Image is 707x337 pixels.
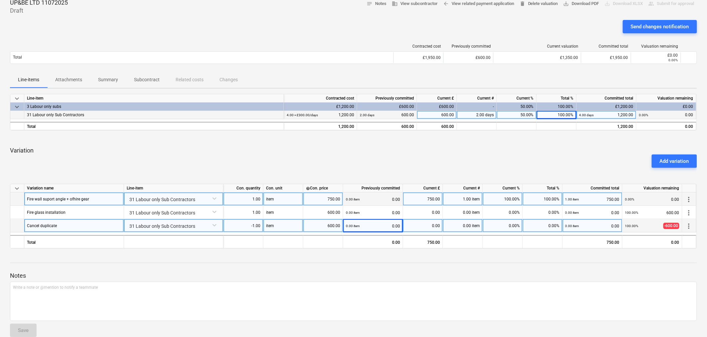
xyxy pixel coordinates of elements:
div: Committed total [584,44,629,49]
small: 1.00 item [565,197,579,201]
div: 1.00 [226,206,260,219]
div: 0.00 [565,206,620,219]
div: 600.00 [306,219,340,232]
p: Total [13,55,22,60]
div: 0.00 [406,219,440,232]
div: £1,950.00 [393,52,443,63]
div: £1,200.00 [284,103,357,111]
div: 50.00% [497,103,537,111]
p: Summary [98,76,118,83]
p: Subcontract [134,76,160,83]
div: 2.00 days [457,111,497,119]
div: 0.00 item [443,219,483,232]
div: 750.00 [565,192,620,206]
span: help [306,186,310,190]
span: delete [519,1,525,7]
div: 600.00 [306,206,340,219]
span: save_alt [563,1,569,7]
small: 0.00 item [346,197,360,201]
small: 2.00 days [360,113,374,117]
button: Send changes notification [623,20,697,33]
div: £1,950.00 [581,52,631,63]
div: 31 Labour only Sub Contractors [27,111,281,119]
div: Current % [497,94,537,103]
div: £0.00 [634,53,678,58]
div: 0.00% [523,206,563,219]
div: 1,200.00 [577,122,636,130]
span: more_vert [685,222,693,230]
div: Valuation remaining [636,94,696,103]
div: Total [24,122,284,130]
iframe: Chat Widget [674,305,707,337]
small: 100.00% [625,224,638,228]
span: keyboard_arrow_down [13,103,21,111]
span: more_vert [685,195,693,203]
p: Line-items [18,76,39,83]
div: 100.00% [483,192,523,206]
p: Attachments [55,76,82,83]
small: 4.00 × £300.00 / days [287,113,318,117]
div: Current £ [417,94,457,103]
div: 1,200.00 [287,123,354,131]
p: Draft [10,7,68,15]
div: item [263,206,303,219]
div: 750.00 [306,192,340,206]
span: notes [366,1,372,7]
div: 1.00 [226,192,260,206]
div: Con. price [306,184,340,192]
span: keyboard_arrow_down [13,95,21,103]
div: Valuation remaining [634,44,678,49]
div: Current £ [403,184,443,192]
div: £600.00 [357,103,417,111]
div: 0.00 [343,235,403,248]
div: Line-item [124,184,223,192]
div: 750.00 [563,235,623,248]
div: 0.00 [639,123,693,131]
div: 600.00 [625,206,679,219]
small: 100.00% [625,211,638,214]
div: 0.00% [523,219,563,232]
div: 100.00% [537,103,577,111]
span: keyboard_arrow_down [13,184,21,192]
div: 0.00 item [443,206,483,219]
div: 600.00 [360,123,414,131]
div: Current # [443,184,483,192]
div: 50.00% [497,111,537,119]
div: Previously committed [357,94,417,103]
p: Variation [10,147,697,155]
small: 0.00 item [565,211,579,214]
div: 0.00 [346,192,400,206]
div: 3 Labour only subs [27,103,281,111]
small: 0.00 item [346,224,360,228]
div: Line-item [24,94,284,103]
div: Current valuation [496,44,579,49]
div: 1,200.00 [287,111,354,119]
div: 0.00% [483,219,523,232]
small: 0.00 item [346,211,360,214]
div: -1.00 [226,219,260,232]
div: Total % [523,184,563,192]
button: Add variation [652,155,697,168]
div: 600.00 [360,111,414,119]
div: item [263,219,303,232]
div: Previously committed [446,44,491,49]
div: 1.00 item [443,192,483,206]
div: Con. unit [263,184,303,192]
span: more_vert [685,209,693,217]
div: Variation name [24,184,124,192]
small: 0.00 item [565,224,579,228]
div: item [263,192,303,206]
div: 0.00 [623,235,682,248]
div: 100.00% [537,111,577,119]
div: £0.00 [636,103,696,111]
div: Fire wall suport angle + ofhire gear [27,192,89,205]
span: arrow_back [443,1,449,7]
div: - [457,103,497,111]
div: 750.00 [403,235,443,248]
div: Previously committed [343,184,403,192]
small: 4.00 days [579,113,594,117]
small: 0.00% [639,113,648,117]
div: Committed total [563,184,623,192]
div: 600.00 [417,111,457,119]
